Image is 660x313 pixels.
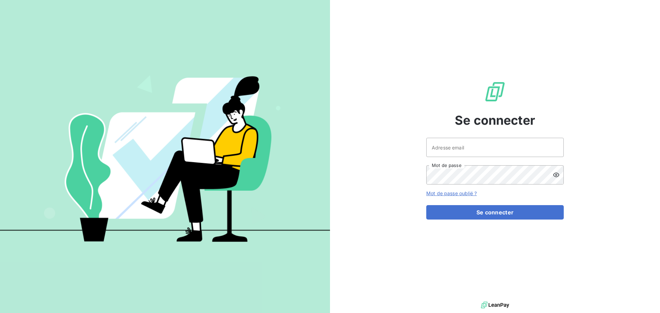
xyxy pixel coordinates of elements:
a: Mot de passe oublié ? [426,190,477,196]
input: placeholder [426,138,564,157]
img: Logo LeanPay [484,81,506,103]
img: logo [481,300,509,310]
button: Se connecter [426,205,564,220]
span: Se connecter [455,111,535,130]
